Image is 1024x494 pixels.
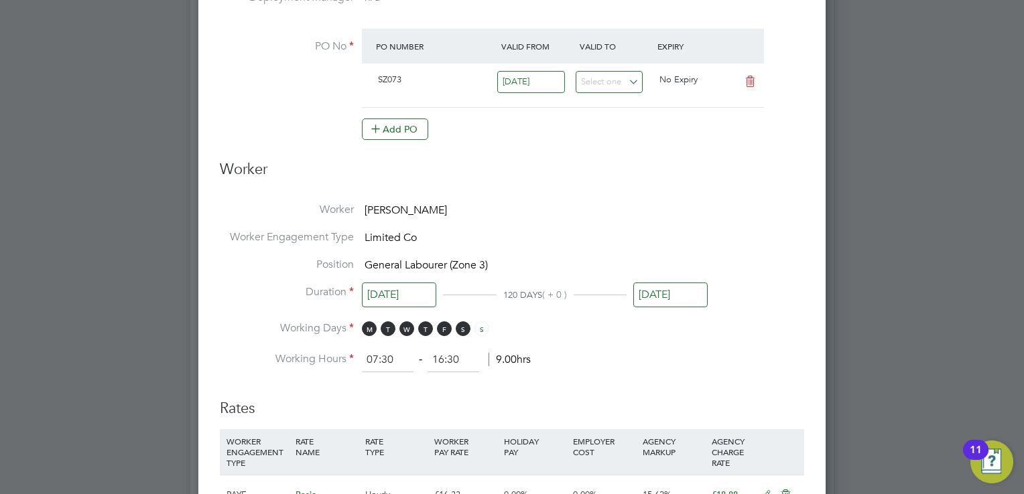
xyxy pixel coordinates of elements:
div: WORKER PAY RATE [431,429,500,464]
span: 9.00hrs [489,353,531,366]
span: Limited Co [365,231,417,244]
div: WORKER ENGAGEMENT TYPE [223,429,292,475]
span: F [437,321,452,336]
span: S [456,321,470,336]
div: Valid From [498,34,576,58]
span: [PERSON_NAME] [365,203,447,217]
div: EMPLOYER COST [570,429,639,464]
input: 08:00 [362,348,413,372]
span: W [399,321,414,336]
span: ‐ [416,353,425,366]
div: RATE NAME [292,429,361,464]
div: AGENCY CHARGE RATE [708,429,755,475]
span: SZ073 [378,74,401,85]
label: PO No [220,39,354,54]
button: Open Resource Center, 11 new notifications [970,440,1013,483]
label: Worker Engagement Type [220,230,354,244]
span: M [362,321,377,336]
div: PO Number [373,34,498,58]
label: Duration [220,285,354,299]
span: T [418,321,433,336]
div: AGENCY MARKUP [639,429,708,464]
div: HOLIDAY PAY [501,429,570,464]
span: General Labourer (Zone 3) [365,258,488,272]
input: Select one [497,71,565,93]
div: Valid To [576,34,655,58]
span: S [474,321,489,336]
input: Select one [362,282,436,307]
label: Worker [220,203,354,217]
input: 17:00 [428,348,479,372]
span: 120 DAYS [503,289,542,301]
span: ( + 0 ) [542,289,567,301]
input: Select one [576,71,643,93]
label: Working Hours [220,352,354,366]
label: Working Days [220,321,354,335]
input: Select one [633,282,708,307]
label: Position [220,258,354,272]
span: No Expiry [659,74,698,85]
div: 11 [970,450,982,467]
button: Add PO [362,118,428,140]
div: RATE TYPE [362,429,431,464]
h3: Rates [220,386,804,418]
div: Expiry [654,34,732,58]
h3: Worker [220,160,804,190]
span: T [381,321,395,336]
